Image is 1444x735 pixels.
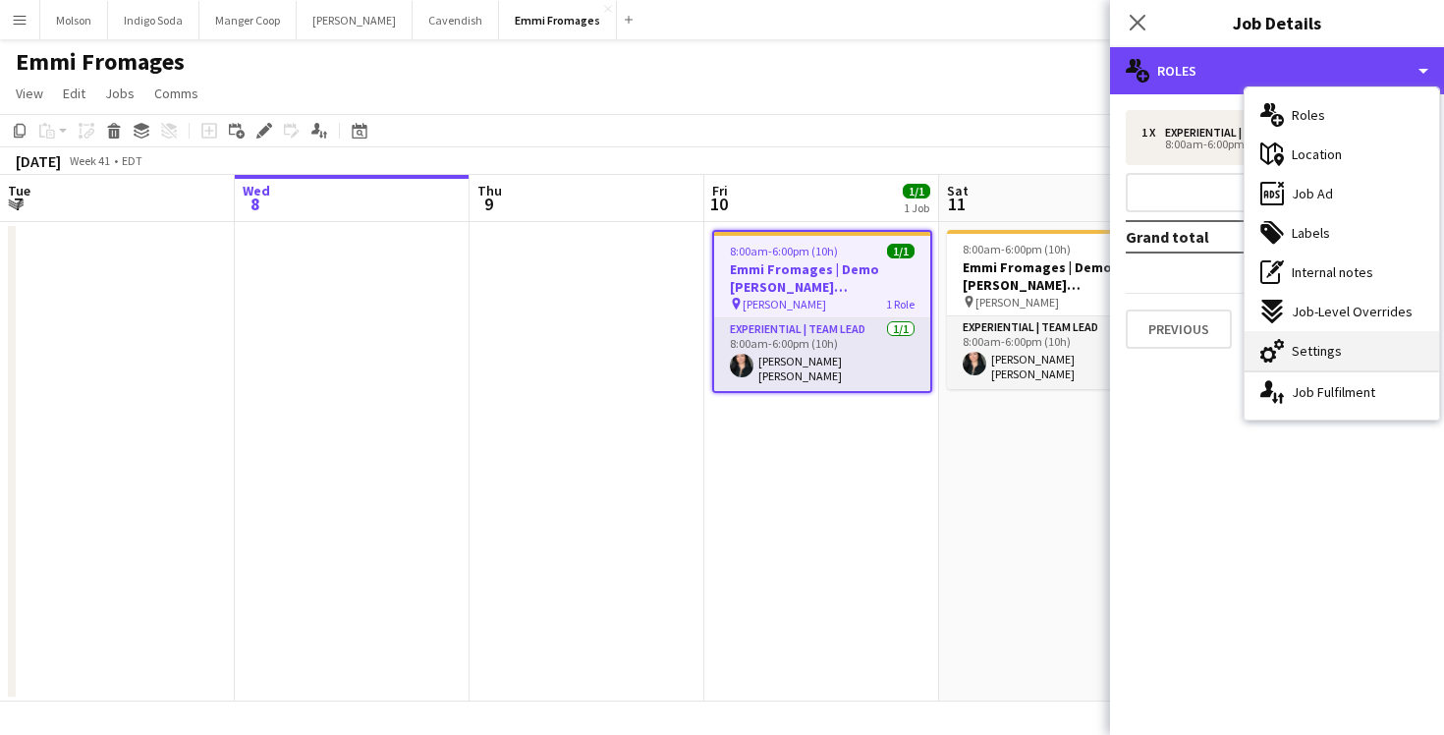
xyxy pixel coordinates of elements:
h3: Emmi Fromages | Demo [PERSON_NAME] ([GEOGRAPHIC_DATA], [GEOGRAPHIC_DATA]) [714,260,930,296]
a: Jobs [97,81,142,106]
span: 1 Role [886,297,915,311]
span: 1/1 [887,244,915,258]
button: Emmi Fromages [499,1,617,39]
a: View [8,81,51,106]
span: Jobs [105,85,135,102]
span: [PERSON_NAME] [975,295,1059,310]
div: EDT [122,153,142,168]
app-card-role: Experiential | Team Lead1/18:00am-6:00pm (10h)[PERSON_NAME] [PERSON_NAME] [947,316,1167,389]
div: 1 x [1141,126,1165,140]
h1: Emmi Fromages [16,47,185,77]
span: 8 [240,193,270,215]
button: Cavendish [413,1,499,39]
button: [PERSON_NAME] [297,1,413,39]
span: Sat [947,182,969,199]
span: 1/1 [903,184,930,198]
span: Location [1292,145,1342,163]
div: 8:00am-6:00pm (10h) [1141,140,1392,149]
td: Grand total [1126,221,1312,253]
span: Tue [8,182,30,199]
span: Labels [1292,224,1330,242]
a: Comms [146,81,206,106]
button: Previous [1126,310,1232,349]
span: 10 [709,193,728,215]
span: View [16,85,43,102]
button: Indigo Soda [108,1,199,39]
span: Week 41 [65,153,114,168]
span: Comms [154,85,198,102]
span: Edit [63,85,85,102]
span: Fri [712,182,728,199]
span: Job-Level Overrides [1292,303,1413,320]
button: Molson [40,1,108,39]
span: [PERSON_NAME] [743,297,826,311]
div: Roles [1110,47,1444,94]
span: 8:00am-6:00pm (10h) [730,244,838,258]
span: Job Ad [1292,185,1333,202]
div: 1 Job [904,200,929,215]
button: Manger Coop [199,1,297,39]
app-job-card: 8:00am-6:00pm (10h)1/1Emmi Fromages | Demo [PERSON_NAME] ([GEOGRAPHIC_DATA], [GEOGRAPHIC_DATA]) [... [947,230,1167,389]
span: Settings [1292,342,1342,360]
span: Thu [477,182,502,199]
app-job-card: 8:00am-6:00pm (10h)1/1Emmi Fromages | Demo [PERSON_NAME] ([GEOGRAPHIC_DATA], [GEOGRAPHIC_DATA]) [... [712,230,932,393]
span: 11 [944,193,969,215]
button: Add role [1126,173,1428,212]
span: Wed [243,182,270,199]
app-card-role: Experiential | Team Lead1/18:00am-6:00pm (10h)[PERSON_NAME] [PERSON_NAME] [714,318,930,391]
span: 9 [474,193,502,215]
span: Internal notes [1292,263,1373,281]
h3: Emmi Fromages | Demo [PERSON_NAME] ([GEOGRAPHIC_DATA], [GEOGRAPHIC_DATA]) [947,258,1167,294]
span: Roles [1292,106,1325,124]
a: Edit [55,81,93,106]
span: 7 [5,193,30,215]
div: Job Fulfilment [1245,372,1439,412]
h3: Job Details [1110,10,1444,35]
span: 8:00am-6:00pm (10h) [963,242,1071,256]
div: [DATE] [16,151,61,171]
div: Experiential | Team Lead [1165,126,1308,140]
